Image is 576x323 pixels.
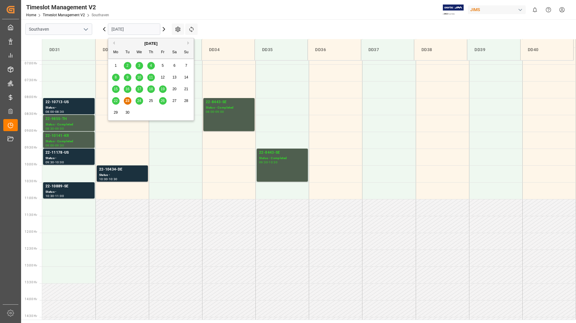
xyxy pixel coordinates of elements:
[124,97,131,105] div: Choose Tuesday, September 23rd, 2025
[112,49,120,56] div: Mo
[136,49,143,56] div: We
[54,195,55,197] div: -
[172,87,176,91] span: 20
[147,97,155,105] div: Choose Thursday, September 25th, 2025
[43,13,85,17] a: Timeslot Management V2
[55,127,64,130] div: 09:00
[259,161,268,164] div: 09:30
[55,161,64,164] div: 10:00
[54,110,55,113] div: -
[149,87,153,91] span: 18
[108,23,160,35] input: DD-MM-YYYY
[147,74,155,81] div: Choose Thursday, September 11th, 2025
[25,95,37,99] span: 08:00 Hr
[108,41,194,47] div: [DATE]
[45,105,92,110] div: Status -
[55,110,64,113] div: 08:30
[45,139,92,144] div: Status - Completed
[136,85,143,93] div: Choose Wednesday, September 17th, 2025
[149,75,153,79] span: 11
[25,230,37,233] span: 12:00 Hr
[25,297,37,301] span: 14:00 Hr
[147,85,155,93] div: Choose Thursday, September 18th, 2025
[525,44,568,55] div: DD40
[172,75,176,79] span: 13
[110,60,192,118] div: month 2025-09
[45,144,54,147] div: 09:00
[25,112,37,115] span: 08:30 Hr
[161,87,164,91] span: 19
[99,167,146,173] div: 22-10434-DE
[25,247,37,250] span: 12:30 Hr
[206,105,252,110] div: Status - Completed
[136,74,143,81] div: Choose Wednesday, September 10th, 2025
[112,97,120,105] div: Choose Monday, September 22nd, 2025
[268,161,269,164] div: -
[114,99,117,103] span: 22
[25,264,37,267] span: 13:00 Hr
[111,41,115,45] button: Previous Month
[25,180,37,183] span: 10:30 Hr
[25,196,37,200] span: 11:00 Hr
[269,161,277,164] div: 10:30
[443,5,464,15] img: Exertis%20JAM%20-%20Email%20Logo.jpg_1722504956.jpg
[137,75,141,79] span: 10
[109,178,117,180] div: 10:30
[147,49,155,56] div: Th
[112,62,120,69] div: Choose Monday, September 1st, 2025
[100,44,143,55] div: DD32
[159,97,167,105] div: Choose Friday, September 26th, 2025
[162,63,164,68] span: 5
[127,75,129,79] span: 9
[45,183,92,189] div: 22-10889-SE
[147,62,155,69] div: Choose Thursday, September 4th, 2025
[112,74,120,81] div: Choose Monday, September 8th, 2025
[99,178,108,180] div: 10:00
[259,150,305,156] div: 22-8443-SE
[468,5,526,14] div: JIMS
[25,314,37,318] span: 14:30 Hr
[183,49,190,56] div: Su
[54,144,55,147] div: -
[207,44,250,55] div: DD34
[54,161,55,164] div: -
[25,163,37,166] span: 10:00 Hr
[183,85,190,93] div: Choose Sunday, September 21st, 2025
[45,161,54,164] div: 09:30
[25,281,37,284] span: 13:30 Hr
[25,78,37,82] span: 07:30 Hr
[214,110,215,113] div: -
[161,99,164,103] span: 26
[171,62,178,69] div: Choose Saturday, September 6th, 2025
[127,63,129,68] span: 2
[183,74,190,81] div: Choose Sunday, September 14th, 2025
[55,195,64,197] div: 11:00
[26,13,36,17] a: Home
[313,44,356,55] div: DD36
[81,25,90,34] button: open menu
[125,99,129,103] span: 23
[136,62,143,69] div: Choose Wednesday, September 3rd, 2025
[45,99,92,105] div: 22-10713-US
[54,127,55,130] div: -
[259,156,305,161] div: Status - Completed
[468,4,528,15] button: JIMS
[184,75,188,79] span: 14
[114,110,117,115] span: 29
[45,122,92,127] div: Status - Completed
[25,213,37,217] span: 11:30 Hr
[366,44,409,55] div: DD37
[124,62,131,69] div: Choose Tuesday, September 2nd, 2025
[183,62,190,69] div: Choose Sunday, September 7th, 2025
[159,62,167,69] div: Choose Friday, September 5th, 2025
[185,63,187,68] span: 7
[171,85,178,93] div: Choose Saturday, September 20th, 2025
[25,146,37,149] span: 09:30 Hr
[25,129,37,132] span: 09:00 Hr
[172,99,176,103] span: 27
[137,87,141,91] span: 17
[206,110,214,113] div: 08:00
[25,62,37,65] span: 07:00 Hr
[45,150,92,156] div: 22-11178-US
